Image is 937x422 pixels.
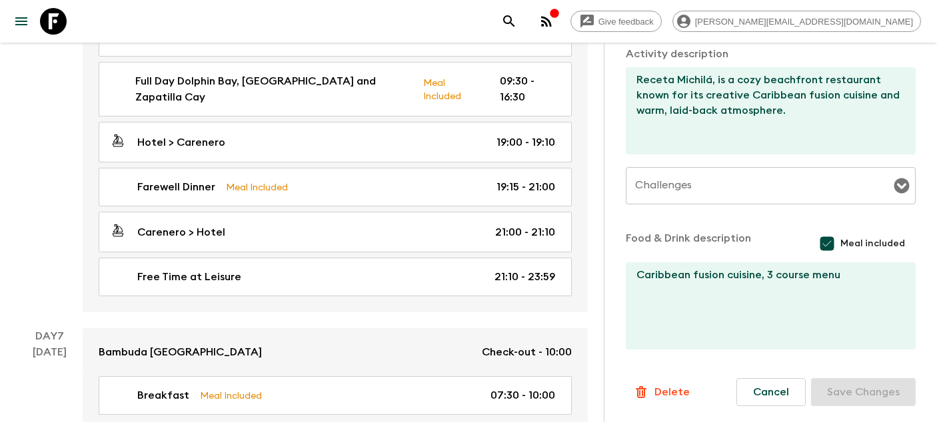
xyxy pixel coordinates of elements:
span: Meal included [840,237,905,250]
textarea: Receta Michilá, is a cozy beachfront restaurant known for its creative Caribbean fusion cuisine a... [626,67,905,154]
p: Hotel > Carenero [137,134,225,150]
span: [PERSON_NAME][EMAIL_ADDRESS][DOMAIN_NAME] [688,17,920,27]
button: Cancel [736,378,806,406]
a: Farewell DinnerMeal Included19:15 - 21:00 [99,168,572,206]
button: Open [892,176,911,195]
p: 19:00 - 19:10 [496,134,555,150]
p: 09:30 - 16:30 [500,73,555,105]
a: Bambuda [GEOGRAPHIC_DATA]Check-out - 10:00 [83,328,588,376]
textarea: Caribbean fusion cuisine, 3 course menu [626,262,905,349]
a: Free Time at Leisure21:10 - 23:59 [99,258,572,296]
button: menu [8,8,35,35]
a: Give feedback [570,11,662,32]
p: 21:00 - 21:10 [495,224,555,240]
p: Meal Included [423,75,478,103]
p: Check-out - 10:00 [482,344,572,360]
p: Delete [654,384,690,400]
p: Bambuda [GEOGRAPHIC_DATA] [99,344,262,360]
button: Delete [626,379,697,405]
p: Meal Included [226,180,288,194]
p: Farewell Dinner [137,179,215,195]
p: 19:15 - 21:00 [496,179,555,195]
span: Give feedback [591,17,661,27]
p: Free Time at Leisure [137,269,241,285]
button: search adventures [496,8,522,35]
a: Hotel > Carenero19:00 - 19:10 [99,122,572,162]
a: BreakfastMeal Included07:30 - 10:00 [99,376,572,415]
p: 07:30 - 10:00 [490,387,555,403]
p: Day 7 [16,328,83,344]
p: Food & Drink description [626,230,751,257]
a: Carenero > Hotel21:00 - 21:10 [99,212,572,252]
div: [PERSON_NAME][EMAIL_ADDRESS][DOMAIN_NAME] [672,11,921,32]
a: Full Day Dolphin Bay, [GEOGRAPHIC_DATA] and Zapatilla CayMeal Included09:30 - 16:30 [99,62,572,116]
p: 21:10 - 23:59 [494,269,555,285]
p: Breakfast [137,387,189,403]
p: Full Day Dolphin Bay, [GEOGRAPHIC_DATA] and Zapatilla Cay [135,73,413,105]
p: Carenero > Hotel [137,224,225,240]
p: Meal Included [200,388,262,403]
p: Activity description [626,46,916,62]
